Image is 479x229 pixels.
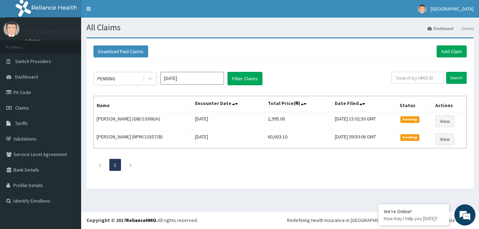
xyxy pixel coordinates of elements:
th: Name [94,96,192,112]
span: Pending [400,116,420,123]
td: [DATE] [192,112,265,130]
img: User Image [418,5,426,13]
td: [DATE] 15:02:50 GMT [332,112,397,130]
span: Tariffs [15,120,28,126]
td: [PERSON_NAME] (GBI/10366/A) [94,112,192,130]
a: Page 1 is your current page [114,162,116,168]
td: 60,603.10 [265,130,332,148]
td: [DATE] 09:50:06 GMT [332,130,397,148]
li: Claims [454,25,474,31]
p: [GEOGRAPHIC_DATA] [25,29,83,35]
p: How may I help you today? [384,216,444,222]
a: Next page [129,162,132,168]
a: View [435,133,454,145]
a: Add Claim [437,45,467,57]
a: View [435,115,454,127]
button: Download Paid Claims [93,45,148,57]
a: Dashboard [428,25,454,31]
input: Select Month and Year [160,72,224,85]
th: Encounter Date [192,96,265,112]
td: 2,995.00 [265,112,332,130]
div: We're Online! [384,208,444,215]
th: Actions [432,96,466,112]
span: Dashboard [15,74,38,80]
span: [GEOGRAPHIC_DATA] [431,6,474,12]
a: Previous page [98,162,101,168]
th: Total Price(₦) [265,96,332,112]
th: Date Filed [332,96,397,112]
footer: All rights reserved. [81,211,479,229]
div: PENDING [97,75,115,82]
span: Claims [15,105,29,111]
td: [DATE] [192,130,265,148]
img: User Image [4,21,19,37]
span: Switch Providers [15,58,51,64]
td: [PERSON_NAME] (NPM/10357/B) [94,130,192,148]
button: Filter Claims [228,72,262,85]
input: Search [446,72,467,84]
span: Pending [400,134,420,141]
div: Redefining Heath Insurance in [GEOGRAPHIC_DATA] using Telemedicine and Data Science! [287,217,474,224]
h1: All Claims [86,23,474,32]
strong: Copyright © 2017 . [86,217,158,223]
input: Search by HMO ID [392,72,444,84]
a: Online [25,38,42,43]
th: Status [396,96,432,112]
a: RelianceHMO [126,217,156,223]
